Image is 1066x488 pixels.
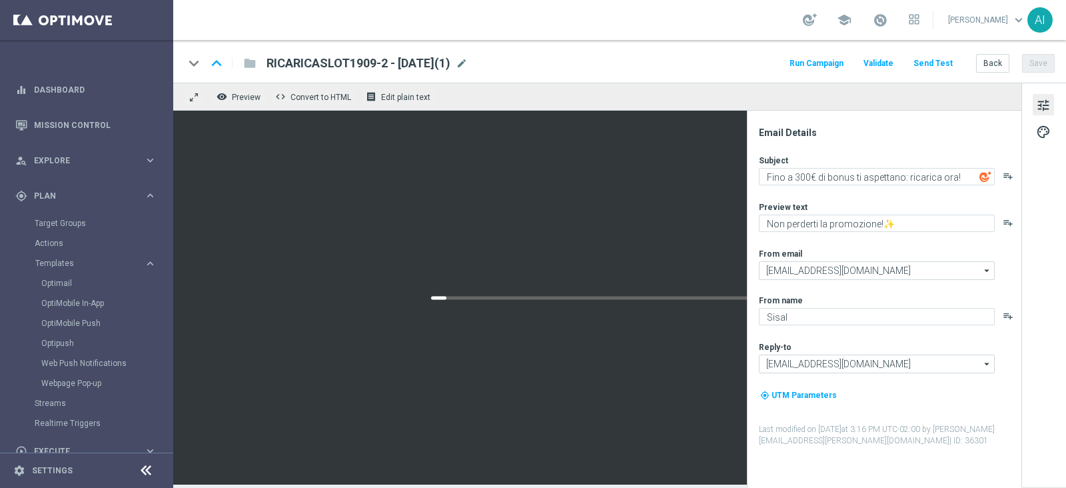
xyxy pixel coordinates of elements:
i: keyboard_arrow_right [144,154,157,167]
label: Subject [759,155,788,166]
span: palette [1036,123,1051,141]
a: Dashboard [34,72,157,107]
span: tune [1036,97,1051,114]
i: equalizer [15,84,27,96]
span: Validate [863,59,893,68]
button: palette [1033,121,1054,142]
button: playlist_add [1003,171,1013,181]
button: tune [1033,94,1054,115]
div: OptiMobile In-App [41,293,172,313]
div: Plan [15,190,144,202]
button: my_location UTM Parameters [759,388,838,403]
div: OptiMobile Push [41,313,172,333]
span: mode_edit [456,57,468,69]
span: RICARICASLOT1909-2 - 19.09.2025(1) [266,55,450,71]
button: playlist_add [1003,311,1013,321]
button: receipt Edit plain text [362,88,436,105]
a: [PERSON_NAME]keyboard_arrow_down [947,10,1027,30]
button: Mission Control [15,120,157,131]
button: playlist_add [1003,217,1013,228]
div: Webpage Pop-up [41,373,172,393]
a: Settings [32,467,73,475]
div: Target Groups [35,213,172,233]
span: Edit plain text [381,93,430,102]
div: Optimail [41,273,172,293]
i: receipt [366,91,376,102]
span: Execute [34,447,144,455]
div: Optipush [41,333,172,353]
span: Templates [35,259,131,267]
button: Templates keyboard_arrow_right [35,258,157,269]
div: Dashboard [15,72,157,107]
i: arrow_drop_down [981,262,994,279]
div: Templates [35,259,144,267]
i: person_search [15,155,27,167]
i: keyboard_arrow_right [144,189,157,202]
button: code Convert to HTML [272,88,357,105]
input: Select [759,261,995,280]
div: Mission Control [15,107,157,143]
span: keyboard_arrow_down [1011,13,1026,27]
a: Optipush [41,338,139,349]
a: Streams [35,398,139,409]
a: OptiMobile In-App [41,298,139,309]
label: Reply-to [759,342,792,353]
button: Send Test [911,55,955,73]
a: Mission Control [34,107,157,143]
button: Save [1022,54,1055,73]
a: OptiMobile Push [41,318,139,329]
span: Convert to HTML [290,93,351,102]
span: Preview [232,93,261,102]
a: Optimail [41,278,139,289]
i: settings [13,465,25,477]
label: Preview text [759,202,807,213]
span: school [837,13,851,27]
div: Web Push Notifications [41,353,172,373]
a: Webpage Pop-up [41,378,139,389]
button: remove_red_eye Preview [213,88,266,105]
i: gps_fixed [15,190,27,202]
label: Last modified on [DATE] at 3:16 PM UTC-02:00 by [PERSON_NAME][EMAIL_ADDRESS][PERSON_NAME][DOMAIN_... [759,424,1020,447]
div: Realtime Triggers [35,413,172,433]
a: Realtime Triggers [35,418,139,429]
i: remove_red_eye [217,91,227,102]
button: equalizer Dashboard [15,85,157,95]
button: Validate [861,55,895,73]
div: Templates [35,253,172,393]
label: From name [759,295,803,306]
i: arrow_drop_down [981,355,994,373]
span: | ID: 36301 [949,436,988,445]
input: Select [759,355,995,373]
a: Target Groups [35,218,139,229]
i: keyboard_arrow_right [144,445,157,457]
i: my_location [760,391,770,400]
span: Plan [34,192,144,200]
div: Explore [15,155,144,167]
span: Explore [34,157,144,165]
div: play_circle_outline Execute keyboard_arrow_right [15,446,157,457]
span: UTM Parameters [772,391,837,400]
img: optiGenie.svg [979,171,991,183]
div: Actions [35,233,172,253]
button: Back [976,54,1009,73]
i: keyboard_arrow_right [144,257,157,270]
div: Execute [15,445,144,457]
span: code [275,91,286,102]
i: play_circle_outline [15,445,27,457]
div: Email Details [759,127,1020,139]
div: Streams [35,393,172,413]
div: AI [1027,7,1053,33]
label: From email [759,249,802,259]
button: person_search Explore keyboard_arrow_right [15,155,157,166]
button: gps_fixed Plan keyboard_arrow_right [15,191,157,201]
a: Actions [35,238,139,249]
i: keyboard_arrow_up [207,53,227,73]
